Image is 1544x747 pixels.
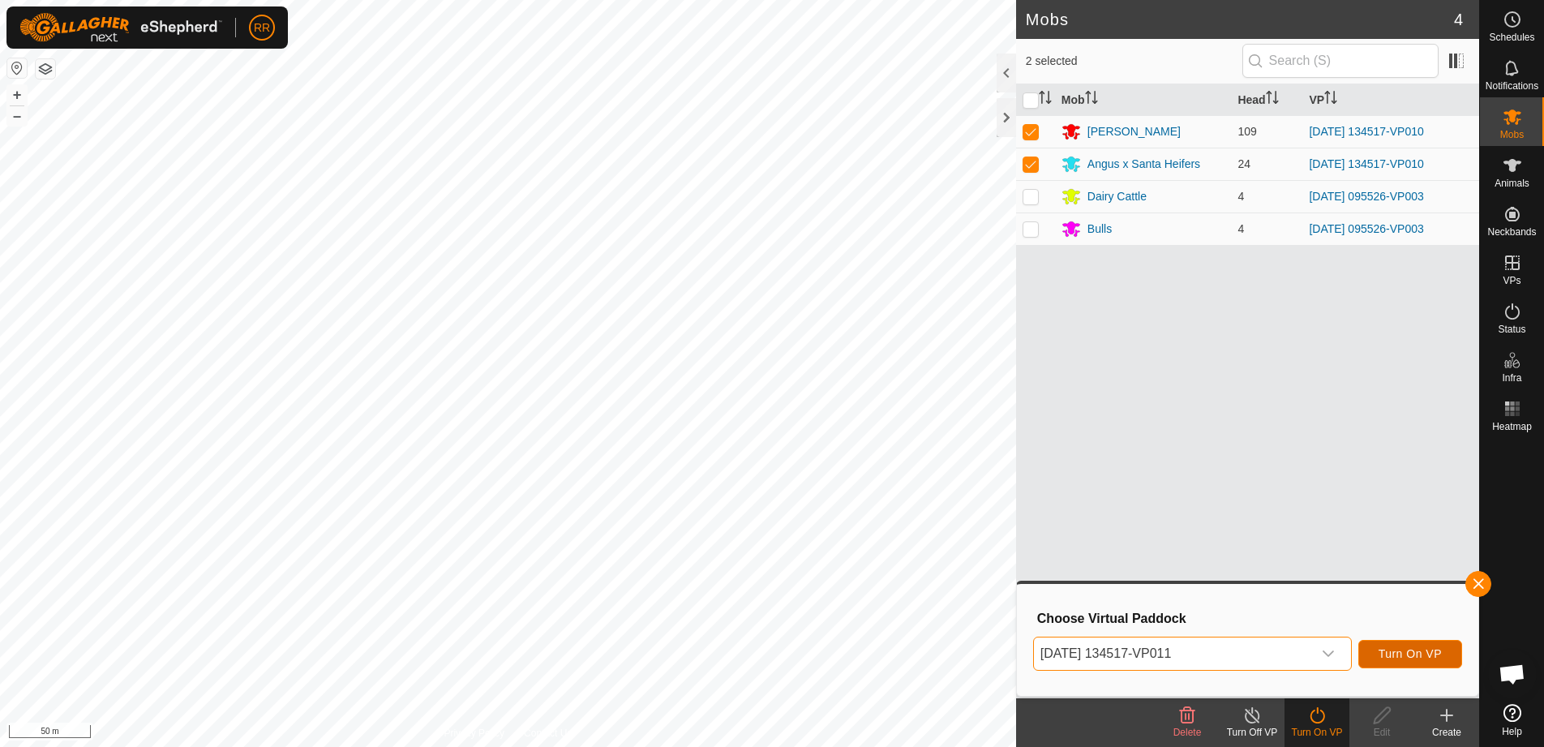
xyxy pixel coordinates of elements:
[1266,93,1279,106] p-sorticon: Activate to sort
[1488,650,1537,698] div: Open chat
[1503,276,1520,285] span: VPs
[1486,81,1538,91] span: Notifications
[1489,32,1534,42] span: Schedules
[1349,725,1414,740] div: Edit
[1231,84,1302,116] th: Head
[1237,157,1250,170] span: 24
[1034,638,1312,670] span: 2025-08-22 134517-VP011
[1087,188,1147,205] div: Dairy Cattle
[1026,10,1454,29] h2: Mobs
[1087,156,1200,173] div: Angus x Santa Heifers
[1324,93,1337,106] p-sorticon: Activate to sort
[1492,422,1532,431] span: Heatmap
[444,726,504,741] a: Privacy Policy
[1237,125,1256,138] span: 109
[524,726,572,741] a: Contact Us
[1237,190,1244,203] span: 4
[1242,44,1439,78] input: Search (S)
[1026,53,1242,70] span: 2 selected
[1085,93,1098,106] p-sorticon: Activate to sort
[1285,725,1349,740] div: Turn On VP
[1309,157,1423,170] a: [DATE] 134517-VP010
[1039,93,1052,106] p-sorticon: Activate to sort
[1498,324,1525,334] span: Status
[1454,7,1463,32] span: 4
[7,106,27,126] button: –
[1379,647,1442,660] span: Turn On VP
[1055,84,1232,116] th: Mob
[7,85,27,105] button: +
[1502,373,1521,383] span: Infra
[1309,190,1423,203] a: [DATE] 095526-VP003
[1414,725,1479,740] div: Create
[1220,725,1285,740] div: Turn Off VP
[1312,638,1345,670] div: dropdown trigger
[1302,84,1479,116] th: VP
[1037,611,1462,626] h3: Choose Virtual Paddock
[1487,227,1536,237] span: Neckbands
[1309,222,1423,235] a: [DATE] 095526-VP003
[1087,123,1181,140] div: [PERSON_NAME]
[1500,130,1524,140] span: Mobs
[1237,222,1244,235] span: 4
[1087,221,1112,238] div: Bulls
[1173,727,1202,738] span: Delete
[1480,698,1544,743] a: Help
[1495,178,1529,188] span: Animals
[19,13,222,42] img: Gallagher Logo
[1358,640,1462,668] button: Turn On VP
[1309,125,1423,138] a: [DATE] 134517-VP010
[1502,727,1522,736] span: Help
[254,19,270,36] span: RR
[7,58,27,78] button: Reset Map
[36,59,55,79] button: Map Layers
